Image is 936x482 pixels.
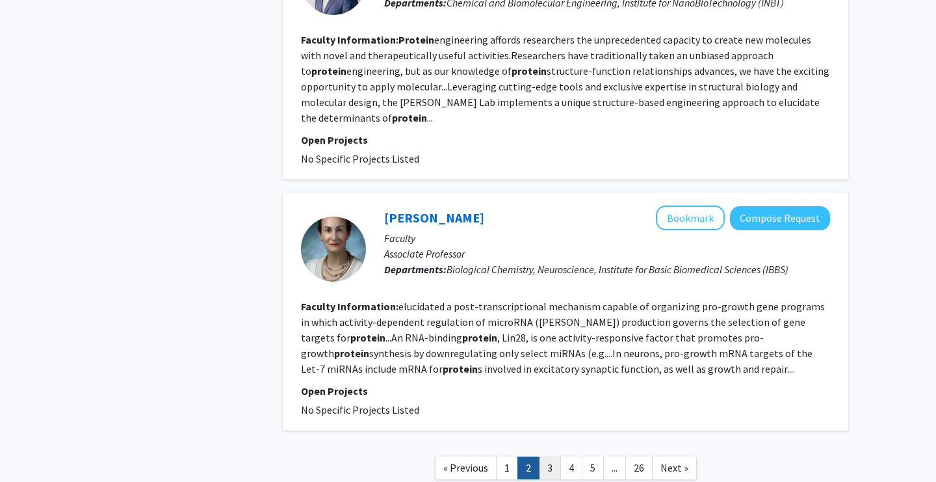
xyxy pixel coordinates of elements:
[311,64,346,77] b: protein
[334,347,369,360] b: protein
[301,300,825,375] fg-read-more: elucidated a post-transcriptional mechanism capable of organizing pro-growth gene programs in whi...
[582,457,604,479] a: 5
[496,457,518,479] a: 1
[539,457,561,479] a: 3
[443,362,478,375] b: protein
[301,132,830,148] p: Open Projects
[10,423,55,472] iframe: Chat
[384,209,484,226] a: [PERSON_NAME]
[301,300,398,313] b: Faculty Information:
[384,263,447,276] b: Departments:
[301,403,419,416] span: No Specific Projects Listed
[730,206,830,230] button: Compose Request to Mollie Meffert
[384,230,830,246] p: Faculty
[301,383,830,399] p: Open Projects
[656,206,725,230] button: Add Mollie Meffert to Bookmarks
[301,152,419,165] span: No Specific Projects Listed
[443,461,488,474] span: « Previous
[625,457,653,479] a: 26
[301,33,398,46] b: Faculty Information:
[398,33,434,46] b: Protein
[435,457,497,479] a: Previous
[350,331,385,344] b: protein
[462,331,497,344] b: protein
[447,263,788,276] span: Biological Chemistry, Neuroscience, Institute for Basic Biomedical Sciences (IBBS)
[652,457,697,479] a: Next
[512,64,547,77] b: protein
[517,457,539,479] a: 2
[384,246,830,261] p: Associate Professor
[660,461,688,474] span: Next »
[301,33,829,124] fg-read-more: engineering affords researchers the unprecedented capacity to create new molecules with novel and...
[560,457,582,479] a: 4
[392,111,427,124] b: protein
[612,461,617,474] span: ...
